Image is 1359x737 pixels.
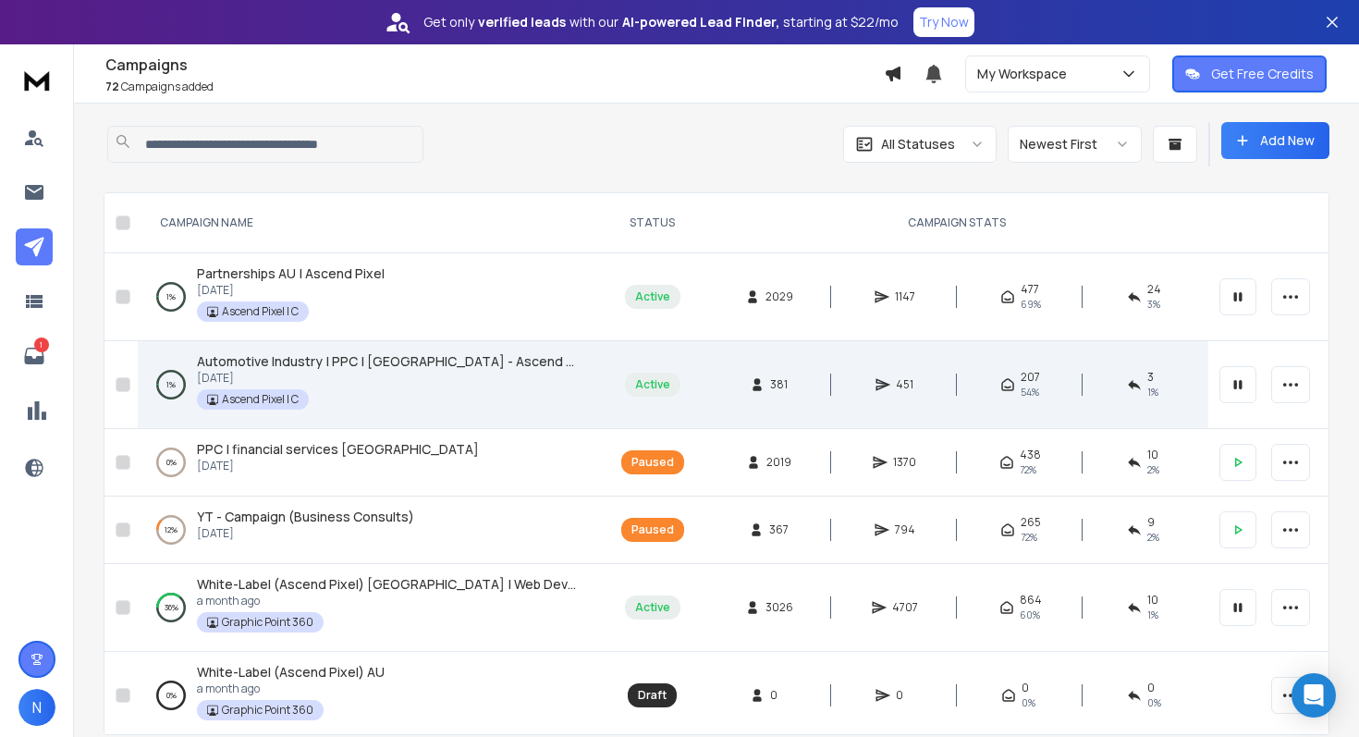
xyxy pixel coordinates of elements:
[138,253,600,341] td: 1%Partnerships AU | Ascend Pixel[DATE]Ascend Pixel | C
[881,135,955,154] p: All Statuses
[197,264,385,282] span: Partnerships AU | Ascend Pixel
[1147,385,1158,399] span: 1 %
[1292,673,1336,718] div: Open Intercom Messenger
[1020,462,1036,477] span: 72 %
[1147,515,1155,530] span: 9
[1022,681,1029,695] span: 0
[197,663,385,682] a: White-Label (Ascend Pixel) AU
[165,521,178,539] p: 12 %
[600,193,704,253] th: STATUS
[18,689,55,726] button: N
[896,377,914,392] span: 451
[631,522,674,537] div: Paused
[622,13,779,31] strong: AI-powered Lead Finder,
[34,338,49,352] p: 1
[197,594,582,608] p: a month ago
[165,598,178,617] p: 36 %
[770,377,789,392] span: 381
[770,688,789,703] span: 0
[1022,695,1035,710] span: 0%
[766,455,791,470] span: 2019
[638,688,667,703] div: Draft
[197,526,414,541] p: [DATE]
[423,13,899,31] p: Get only with our starting at $22/mo
[1147,370,1154,385] span: 3
[1147,462,1159,477] span: 2 %
[222,304,299,319] p: Ascend Pixel | C
[105,79,119,94] span: 72
[895,522,915,537] span: 794
[197,575,582,594] a: White-Label (Ascend Pixel) [GEOGRAPHIC_DATA] | Web Development Co.
[197,440,479,458] span: PPC | financial services [GEOGRAPHIC_DATA]
[166,453,177,472] p: 0 %
[1021,515,1041,530] span: 265
[197,508,414,526] a: YT - Campaign (Business Consults)
[895,289,915,304] span: 1147
[478,13,566,31] strong: verified leads
[635,600,670,615] div: Active
[1021,530,1037,545] span: 72 %
[913,7,974,37] button: Try Now
[893,455,916,470] span: 1370
[1172,55,1327,92] button: Get Free Credits
[977,65,1074,83] p: My Workspace
[138,341,600,429] td: 1%Automotive Industry | PPC | [GEOGRAPHIC_DATA] - Ascend Pixel[DATE]Ascend Pixel | C
[1147,681,1155,695] span: 0
[769,522,789,537] span: 367
[197,682,385,696] p: a month ago
[1021,385,1039,399] span: 54 %
[1211,65,1314,83] p: Get Free Credits
[105,80,884,94] p: Campaigns added
[197,575,650,593] span: White-Label (Ascend Pixel) [GEOGRAPHIC_DATA] | Web Development Co.
[166,375,176,394] p: 1 %
[1147,297,1160,312] span: 3 %
[197,264,385,283] a: Partnerships AU | Ascend Pixel
[138,564,600,652] td: 36%White-Label (Ascend Pixel) [GEOGRAPHIC_DATA] | Web Development Co.a month agoGraphic Point 360
[138,193,600,253] th: CAMPAIGN NAME
[18,63,55,97] img: logo
[635,377,670,392] div: Active
[105,54,884,76] h1: Campaigns
[635,289,670,304] div: Active
[1020,448,1041,462] span: 438
[1021,282,1039,297] span: 477
[197,459,479,473] p: [DATE]
[222,392,299,407] p: Ascend Pixel | C
[197,440,479,459] a: PPC | financial services [GEOGRAPHIC_DATA]
[197,663,385,681] span: White-Label (Ascend Pixel) AU
[892,600,918,615] span: 4707
[1020,593,1042,608] span: 864
[197,508,414,525] span: YT - Campaign (Business Consults)
[1147,695,1161,710] span: 0%
[704,193,1208,253] th: CAMPAIGN STATS
[896,688,914,703] span: 0
[765,289,793,304] span: 2029
[197,283,385,298] p: [DATE]
[1147,530,1159,545] span: 2 %
[1008,126,1142,163] button: Newest First
[1147,593,1158,608] span: 10
[197,352,582,371] a: Automotive Industry | PPC | [GEOGRAPHIC_DATA] - Ascend Pixel
[1021,297,1041,312] span: 69 %
[197,371,582,386] p: [DATE]
[765,600,793,615] span: 3026
[1147,282,1161,297] span: 24
[1020,608,1040,622] span: 60 %
[197,352,595,370] span: Automotive Industry | PPC | [GEOGRAPHIC_DATA] - Ascend Pixel
[1021,370,1040,385] span: 207
[631,455,674,470] div: Paused
[166,288,176,306] p: 1 %
[222,703,313,718] p: Graphic Point 360
[222,615,313,630] p: Graphic Point 360
[1147,448,1158,462] span: 10
[138,497,600,564] td: 12%YT - Campaign (Business Consults)[DATE]
[16,338,53,375] a: 1
[1221,122,1329,159] button: Add New
[1147,608,1158,622] span: 1 %
[138,429,600,497] td: 0%PPC | financial services [GEOGRAPHIC_DATA][DATE]
[166,686,177,705] p: 0 %
[919,13,969,31] p: Try Now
